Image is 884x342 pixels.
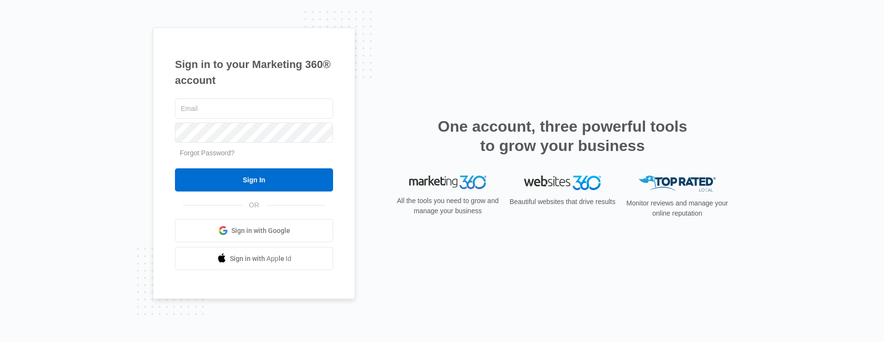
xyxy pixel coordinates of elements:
a: Forgot Password? [180,149,235,157]
img: Top Rated Local [639,176,716,192]
span: Sign in with Google [231,226,290,236]
input: Sign In [175,168,333,192]
input: Email [175,98,333,119]
a: Sign in with Apple Id [175,247,333,270]
h1: Sign in to your Marketing 360® account [175,56,333,88]
span: OR [242,200,266,210]
p: Monitor reviews and manage your online reputation [623,198,731,219]
h2: One account, three powerful tools to grow your business [435,117,690,155]
p: All the tools you need to grow and manage your business [394,196,502,216]
img: Websites 360 [524,176,601,190]
p: Beautiful websites that drive results [509,197,616,207]
span: Sign in with Apple Id [230,254,292,264]
img: Marketing 360 [409,176,486,189]
a: Sign in with Google [175,219,333,242]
